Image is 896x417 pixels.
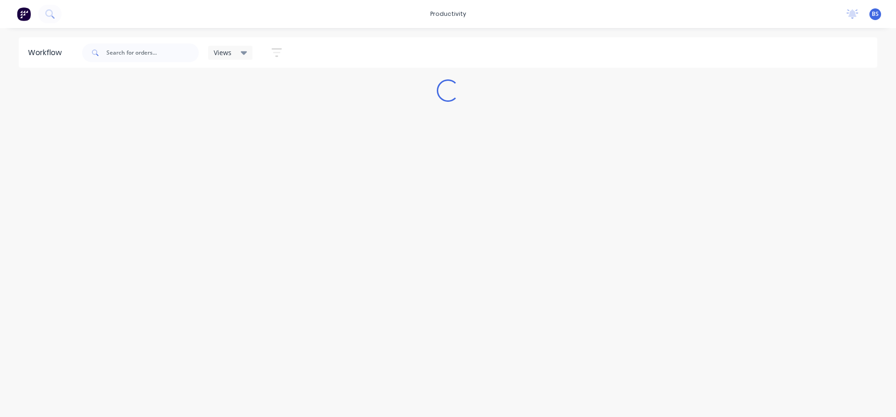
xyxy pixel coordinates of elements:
[106,43,199,62] input: Search for orders...
[17,7,31,21] img: Factory
[214,48,231,57] span: Views
[28,47,66,58] div: Workflow
[426,7,471,21] div: productivity
[872,10,879,18] span: BS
